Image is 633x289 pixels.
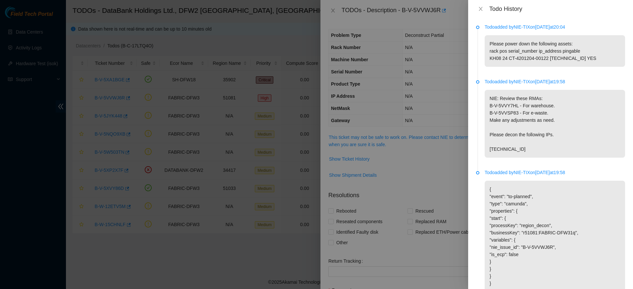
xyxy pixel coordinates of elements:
[485,35,625,67] p: Please power down the following assets: rack pos serial_number ip_address pingable KH08 24 CT-420...
[485,78,625,85] p: Todo added by NIE-TIX on [DATE] at 19:58
[485,90,625,158] p: NIE: Review these RMAs: B-V-5VVY7HL - For warehouse. B-V-5VVSP83 - For e-waste. Make any adjustme...
[476,6,485,12] button: Close
[485,23,625,31] p: Todo added by NIE-TIX on [DATE] at 20:04
[478,6,483,12] span: close
[485,169,625,176] p: Todo added by NIE-TIX on [DATE] at 19:58
[489,5,625,13] div: Todo History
